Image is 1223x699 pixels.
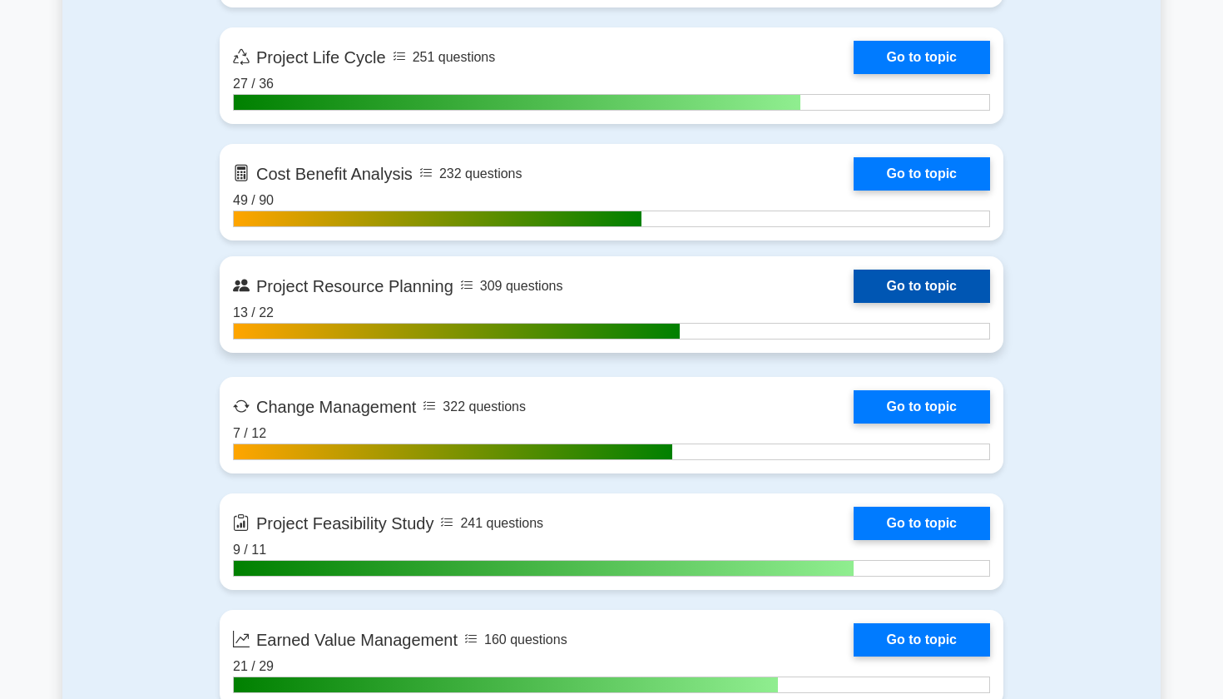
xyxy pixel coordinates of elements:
a: Go to topic [854,270,990,303]
a: Go to topic [854,507,990,540]
a: Go to topic [854,623,990,657]
a: Go to topic [854,41,990,74]
a: Go to topic [854,390,990,424]
a: Go to topic [854,157,990,191]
